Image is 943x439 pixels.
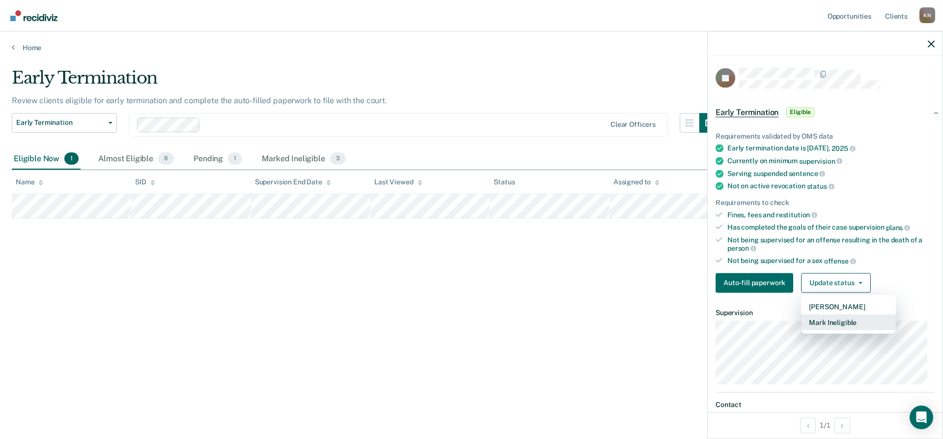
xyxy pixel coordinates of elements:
span: offense [824,257,856,264]
dt: Supervision [716,308,935,317]
div: Not on active revocation [727,182,935,191]
div: Status [494,178,515,186]
div: Serving suspended [727,169,935,178]
div: Currently on minimum [727,156,935,165]
span: 1 [228,152,242,165]
div: Has completed the goals of their case supervision [727,223,935,232]
button: Mark Ineligible [801,314,896,330]
span: status [807,182,834,190]
button: [PERSON_NAME] [801,298,896,314]
span: 1 [64,152,79,165]
div: Early TerminationEligible [708,96,943,128]
a: Home [12,43,931,52]
div: 1 / 1 [708,412,943,438]
div: Requirements to check [716,198,935,206]
div: Fines, fees and [727,210,935,219]
div: K N [919,7,935,23]
button: Profile dropdown button [919,7,935,23]
div: Supervision End Date [255,178,331,186]
span: supervision [799,157,842,165]
span: Early Termination [716,107,778,117]
span: restitution [776,211,817,219]
span: 2025 [832,145,855,152]
dt: Contact [716,401,935,409]
span: person [727,244,756,252]
div: Last Viewed [374,178,422,186]
span: Eligible [786,107,814,117]
span: sentence [789,170,826,177]
div: Name [16,178,43,186]
button: Update status [801,273,870,293]
p: Review clients eligible for early termination and complete the auto-filled paperwork to file with... [12,96,387,105]
div: Clear officers [610,120,656,129]
span: 8 [158,152,174,165]
div: Not being supervised for an offense resulting in the death of a [727,235,935,252]
img: Recidiviz [10,10,57,21]
button: Auto-fill paperwork [716,273,793,293]
div: Eligible Now [12,148,81,170]
div: Marked Ineligible [260,148,348,170]
a: Navigate to form link [716,273,797,293]
span: plans [886,223,910,231]
div: Pending [192,148,244,170]
div: Almost Eligible [96,148,176,170]
button: Next Opportunity [834,417,850,433]
div: Early Termination [12,68,719,96]
span: Early Termination [16,118,105,127]
button: Previous Opportunity [800,417,816,433]
div: SID [135,178,155,186]
div: Not being supervised for a sex [727,257,935,265]
div: Open Intercom Messenger [910,406,933,429]
div: Requirements validated by OMS data [716,132,935,140]
span: 3 [330,152,346,165]
div: Early termination date is [DATE], [727,144,935,153]
div: Assigned to [613,178,660,186]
